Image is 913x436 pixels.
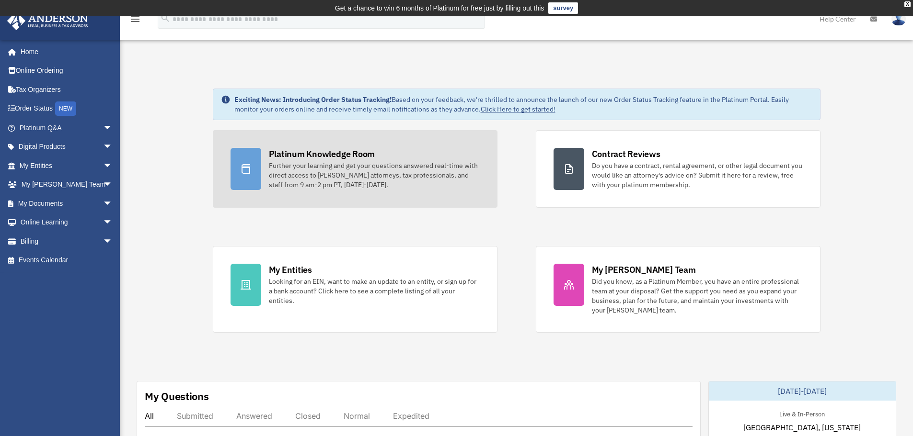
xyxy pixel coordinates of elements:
div: NEW [55,101,76,116]
a: Order StatusNEW [7,99,127,119]
span: arrow_drop_down [103,118,122,138]
span: arrow_drop_down [103,194,122,213]
a: menu [129,17,141,25]
div: Expedited [393,411,429,421]
div: Submitted [177,411,213,421]
a: My Entities Looking for an EIN, want to make an update to an entity, or sign up for a bank accoun... [213,246,497,333]
img: Anderson Advisors Platinum Portal [4,11,91,30]
div: Closed [295,411,321,421]
span: arrow_drop_down [103,156,122,176]
span: arrow_drop_down [103,175,122,195]
a: Platinum Knowledge Room Further your learning and get your questions answered real-time with dire... [213,130,497,208]
a: Online Ordering [7,61,127,80]
div: My [PERSON_NAME] Team [592,264,696,276]
span: arrow_drop_down [103,232,122,251]
a: My [PERSON_NAME] Team Did you know, as a Platinum Member, you have an entire professional team at... [536,246,821,333]
div: Looking for an EIN, want to make an update to an entity, or sign up for a bank account? Click her... [269,277,480,305]
div: My Entities [269,264,312,276]
div: Further your learning and get your questions answered real-time with direct access to [PERSON_NAM... [269,161,480,190]
div: Contract Reviews [592,148,660,160]
a: Online Learningarrow_drop_down [7,213,127,232]
a: Tax Organizers [7,80,127,99]
div: Platinum Knowledge Room [269,148,375,160]
a: survey [548,2,578,14]
a: Digital Productsarrow_drop_down [7,137,127,157]
a: Click Here to get started! [481,105,555,113]
div: Answered [236,411,272,421]
a: Platinum Q&Aarrow_drop_down [7,118,127,137]
a: My Entitiesarrow_drop_down [7,156,127,175]
a: Billingarrow_drop_down [7,232,127,251]
div: Based on your feedback, we're thrilled to announce the launch of our new Order Status Tracking fe... [234,95,812,114]
div: Did you know, as a Platinum Member, you have an entire professional team at your disposal? Get th... [592,277,803,315]
div: close [904,1,911,7]
a: Events Calendar [7,251,127,270]
i: search [160,13,171,23]
a: Home [7,42,122,61]
span: [GEOGRAPHIC_DATA], [US_STATE] [743,422,861,433]
img: User Pic [891,12,906,26]
a: My [PERSON_NAME] Teamarrow_drop_down [7,175,127,194]
div: Do you have a contract, rental agreement, or other legal document you would like an attorney's ad... [592,161,803,190]
div: Live & In-Person [772,408,832,418]
a: My Documentsarrow_drop_down [7,194,127,213]
a: Contract Reviews Do you have a contract, rental agreement, or other legal document you would like... [536,130,821,208]
div: My Questions [145,389,209,403]
span: arrow_drop_down [103,137,122,157]
span: arrow_drop_down [103,213,122,233]
i: menu [129,13,141,25]
div: [DATE]-[DATE] [709,381,896,401]
div: Get a chance to win 6 months of Platinum for free just by filling out this [335,2,544,14]
div: All [145,411,154,421]
strong: Exciting News: Introducing Order Status Tracking! [234,95,392,104]
div: Normal [344,411,370,421]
